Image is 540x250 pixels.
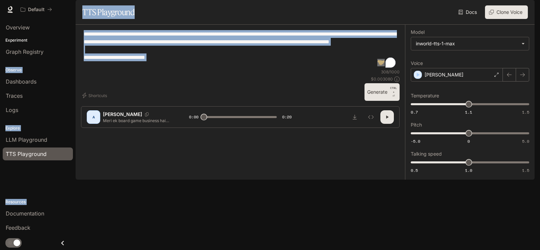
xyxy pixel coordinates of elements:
p: Voice [411,61,423,66]
p: Model [411,30,425,35]
p: Default [28,7,45,13]
h1: TTS Playground [82,5,135,19]
p: [PERSON_NAME] [103,111,142,118]
div: A [88,112,99,122]
button: Clone Voice [485,5,528,19]
p: CTRL + [390,86,397,94]
p: 308 / 1000 [381,69,400,75]
p: ⏎ [390,86,397,98]
span: 1.1 [465,109,472,115]
div: inworld-tts-1-max [411,37,529,50]
button: All workspaces [18,3,55,16]
a: Docs [457,5,480,19]
span: 0.5 [411,167,418,173]
span: 0 [467,138,470,144]
button: GenerateCTRL +⏎ [364,83,400,101]
p: Pitch [411,122,422,127]
span: 1.0 [465,167,472,173]
p: $ 0.003080 [371,76,393,82]
span: 0:20 [282,114,292,120]
span: 1.5 [522,109,529,115]
p: Meri ek board game business hai aur mere paas ek card game ka idea hai. Humein cards ke liye art ... [103,118,173,123]
button: Inspect [364,110,378,124]
p: Talking speed [411,152,442,156]
span: 0:00 [189,114,198,120]
span: 5.0 [522,138,529,144]
span: 0.7 [411,109,418,115]
span: -5.0 [411,138,420,144]
button: Shortcuts [81,90,110,101]
textarea: To enrich screen reader interactions, please activate Accessibility in Grammarly extension settings [84,30,397,69]
button: Download audio [348,110,361,124]
div: inworld-tts-1-max [416,40,518,47]
button: Copy Voice ID [142,112,152,116]
span: 1.5 [522,167,529,173]
p: Temperature [411,93,439,98]
p: [PERSON_NAME] [425,71,463,78]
